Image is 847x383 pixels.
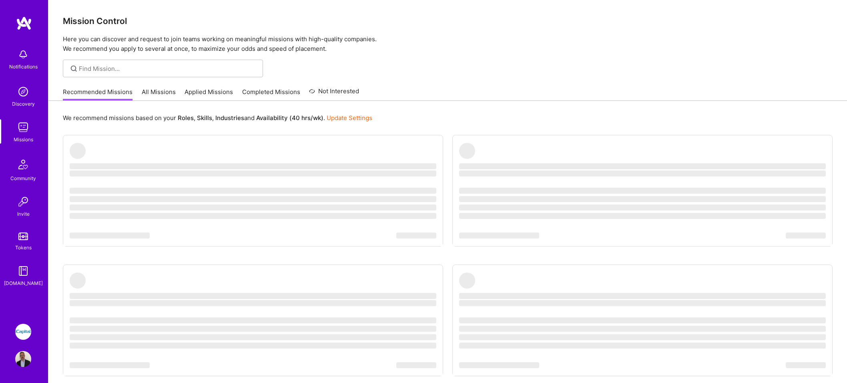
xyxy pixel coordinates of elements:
b: Availability (40 hrs/wk) [256,114,323,122]
img: iCapital: Building an Alternative Investment Marketplace [15,324,31,340]
div: Community [10,174,36,182]
div: Invite [17,210,30,218]
b: Skills [197,114,212,122]
a: Applied Missions [185,88,233,101]
input: Find Mission... [79,64,257,73]
img: bell [15,46,31,62]
div: Notifications [9,62,38,71]
img: teamwork [15,119,31,135]
div: Tokens [15,243,32,252]
img: tokens [18,233,28,240]
img: Community [14,155,33,174]
p: We recommend missions based on your , , and . [63,114,372,122]
i: icon SearchGrey [69,64,78,73]
img: discovery [15,84,31,100]
a: All Missions [142,88,176,101]
img: logo [16,16,32,30]
a: Update Settings [327,114,372,122]
h3: Mission Control [63,16,833,26]
div: Discovery [12,100,35,108]
img: Invite [15,194,31,210]
b: Industries [215,114,244,122]
p: Here you can discover and request to join teams working on meaningful missions with high-quality ... [63,34,833,54]
div: [DOMAIN_NAME] [4,279,43,287]
a: Recommended Missions [63,88,132,101]
a: Completed Missions [242,88,300,101]
a: iCapital: Building an Alternative Investment Marketplace [13,324,33,340]
img: guide book [15,263,31,279]
a: User Avatar [13,351,33,367]
a: Not Interested [309,86,359,101]
div: Missions [14,135,33,144]
img: User Avatar [15,351,31,367]
b: Roles [178,114,194,122]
